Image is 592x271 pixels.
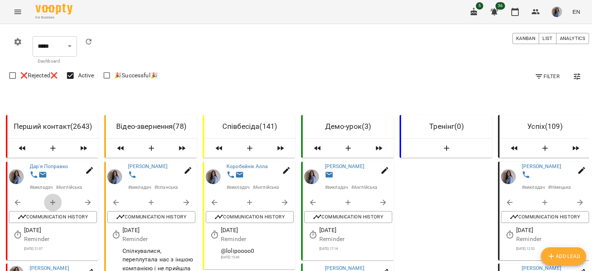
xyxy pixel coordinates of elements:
button: Add Lead [332,141,364,155]
button: Communication History [107,211,195,223]
p: # викладач [30,184,53,191]
span: For Business [36,15,73,20]
p: [DATE] 17:14 [319,246,392,251]
span: Move leads from the column [109,141,132,155]
span: Active [78,71,94,80]
span: Move leads from the column [207,141,231,155]
button: Analytics [556,33,589,44]
button: Add Lead [404,141,489,155]
img: Мірошник Анна [107,169,122,184]
span: ❌Rejected❌ [20,71,58,80]
p: Reminder [24,235,97,244]
img: Мірошник Анна [9,169,24,184]
a: [PERSON_NAME] [128,163,168,169]
button: EN [569,5,583,19]
span: Communication History [13,213,93,221]
button: Communication History [501,211,589,223]
p: [DATE] [221,226,294,235]
a: [PERSON_NAME] [30,265,69,271]
p: # викладач [226,184,250,191]
span: 5 [476,2,483,10]
button: Communication History [304,211,392,223]
p: Reminder [122,235,195,244]
p: [DATE] 15:40 [221,255,294,260]
p: # викладач [522,184,545,191]
span: Move leads from the column [170,141,194,155]
a: Коробейнік Алла [226,163,268,169]
button: Add Lead [135,141,167,155]
button: Menu [9,3,27,21]
p: Reminder [221,235,294,244]
span: Communication History [505,213,585,221]
p: [DATE] 12:52 [516,246,589,251]
p: # Англійська [351,184,377,191]
img: Voopty Logo [36,4,73,14]
button: Add Lead [529,141,561,155]
p: # Іспанська [154,184,178,191]
img: Мірошник Анна [206,169,221,184]
a: [PERSON_NAME] [325,265,364,271]
span: Filter [535,72,559,81]
button: Add Lead [541,247,586,265]
span: Add Lead [547,252,580,261]
span: Move leads from the column [269,141,292,155]
span: Move leads from the column [502,141,526,155]
span: Communication History [111,213,192,221]
img: Мірошник Анна [304,169,319,184]
h6: Співбесіда ( 141 ) [210,121,289,132]
span: Move leads from the column [367,141,391,155]
h6: Тренінг ( 0 ) [407,121,486,132]
p: @lolipoooo0 [221,246,294,255]
span: Analytics [560,34,585,43]
button: Communication History [9,211,97,223]
span: Move leads from the column [564,141,588,155]
span: Communication History [308,213,388,221]
span: Move leads from the column [10,141,34,155]
p: Dashboard [38,58,72,65]
button: Kanban [512,33,539,44]
a: [PERSON_NAME] [522,265,561,271]
p: Reminder [319,235,392,244]
img: Мірошник Анна [501,169,516,184]
span: Move leads from the column [72,141,95,155]
h6: Успіх ( 109 ) [505,121,585,132]
p: [DATE] [516,226,589,235]
p: Reminder [516,235,589,244]
p: [DATE] [122,226,195,235]
span: 🎉Successful🎉 [114,71,158,80]
p: [DATE] [24,226,97,235]
h6: Відео-звернення ( 78 ) [112,121,191,132]
h6: Демо-урок ( 3 ) [309,121,388,132]
p: # Англійська [253,184,279,191]
span: List [542,34,552,43]
a: [PERSON_NAME] [325,163,364,169]
span: 36 [495,2,505,10]
img: 1dedfd4fe4c1a82c07b60db452eca2dc.JPG [552,7,562,17]
span: EN [572,8,580,16]
button: Filter [532,70,562,83]
p: # викладач [325,184,348,191]
p: # Англійська [56,184,82,191]
a: [PERSON_NAME] [522,163,561,169]
button: Add Lead [234,141,266,155]
p: [DATE] [319,226,392,235]
a: Дар'я Поправко [30,163,68,169]
button: List [539,33,556,44]
p: # Німецька [548,184,571,191]
h6: Перший контакт ( 2643 ) [13,121,92,132]
button: Communication History [206,211,294,223]
p: [DATE] 21:07 [24,246,97,251]
span: Kanban [516,34,535,43]
span: Communication History [209,213,290,221]
p: # викладач [128,184,151,191]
